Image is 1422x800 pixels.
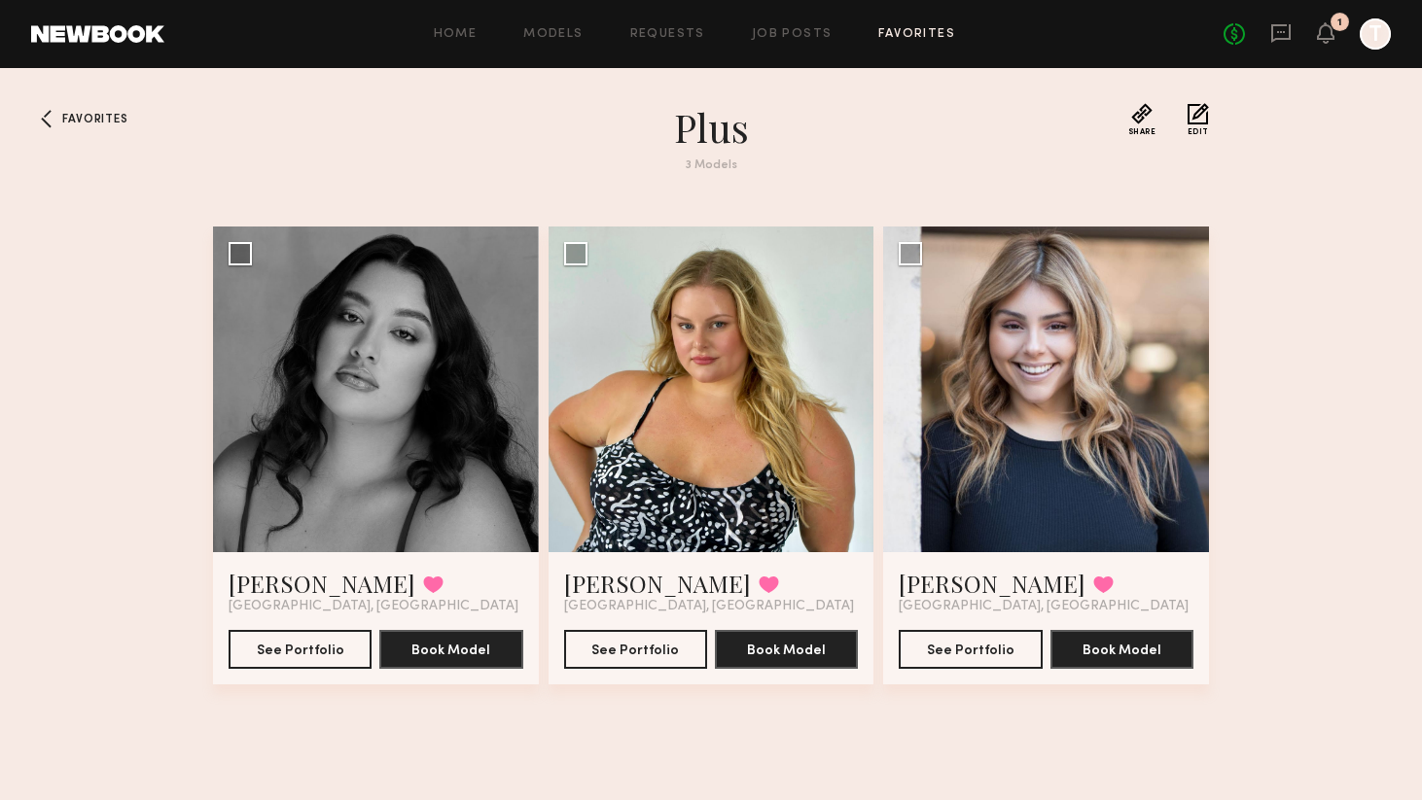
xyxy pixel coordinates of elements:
[379,641,522,657] a: Book Model
[361,103,1061,152] h1: plus
[899,630,1042,669] button: See Portfolio
[752,28,833,41] a: Job Posts
[1337,17,1342,28] div: 1
[1188,103,1209,136] button: Edit
[715,641,858,657] a: Book Model
[564,630,707,669] button: See Portfolio
[31,103,62,134] a: Favorites
[630,28,705,41] a: Requests
[1188,128,1209,136] span: Edit
[379,630,522,669] button: Book Model
[434,28,478,41] a: Home
[715,630,858,669] button: Book Model
[564,568,751,599] a: [PERSON_NAME]
[62,114,127,125] span: Favorites
[229,630,372,669] button: See Portfolio
[878,28,955,41] a: Favorites
[899,568,1085,599] a: [PERSON_NAME]
[361,159,1061,172] div: 3 Models
[1128,103,1156,136] button: Share
[1360,18,1391,50] a: T
[564,599,854,614] span: [GEOGRAPHIC_DATA], [GEOGRAPHIC_DATA]
[1128,128,1156,136] span: Share
[1050,641,1193,657] a: Book Model
[899,599,1189,614] span: [GEOGRAPHIC_DATA], [GEOGRAPHIC_DATA]
[229,568,415,599] a: [PERSON_NAME]
[523,28,583,41] a: Models
[229,599,518,614] span: [GEOGRAPHIC_DATA], [GEOGRAPHIC_DATA]
[1050,630,1193,669] button: Book Model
